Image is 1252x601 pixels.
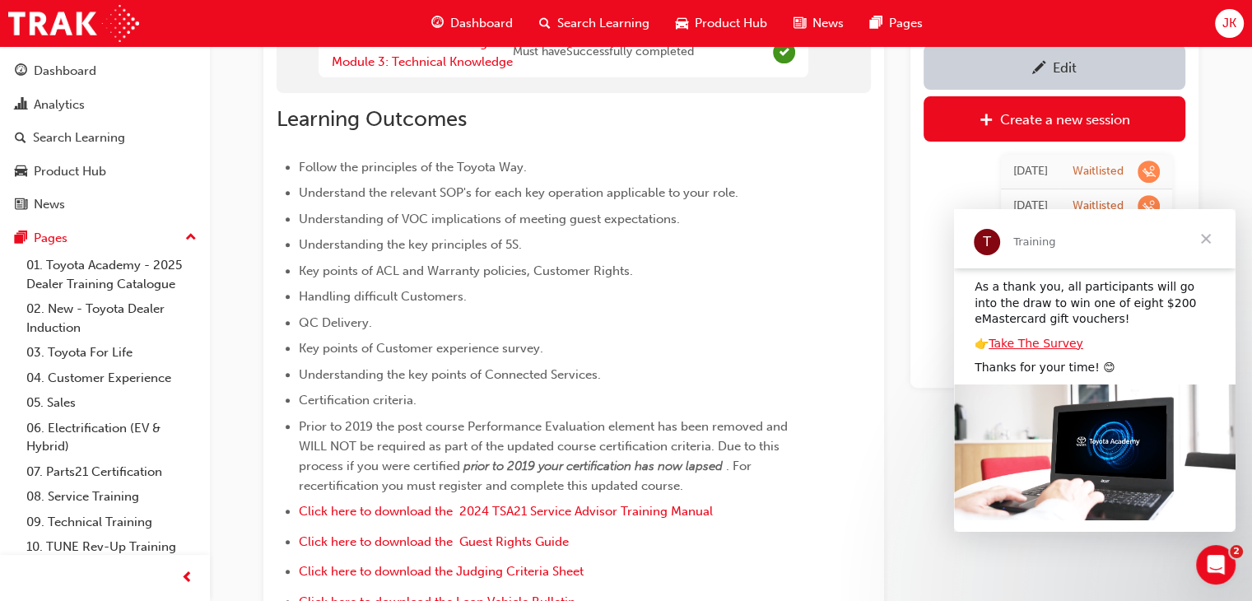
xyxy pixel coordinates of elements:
a: 04. Customer Experience [20,366,203,391]
a: Product Hub [7,156,203,187]
span: search-icon [15,131,26,146]
a: Click here to download the Guest Rights Guide [299,534,569,549]
div: Waitlisted [1073,164,1124,179]
span: Complete [773,41,795,63]
span: Understanding the key points of Connected Services. [299,367,601,382]
iframe: Intercom live chat message [954,209,1236,532]
a: 03. Toyota For Life [20,340,203,366]
span: Pages [889,14,923,33]
a: Click here to download the 2024 TSA21 Service Advisor Training Manual [299,504,713,519]
a: 08. Service Training [20,484,203,510]
div: Search Learning [33,128,125,147]
a: 09. Technical Training [20,510,203,535]
a: Analytics [7,90,203,120]
span: car-icon [15,165,27,179]
div: Waitlisted [1073,198,1124,214]
a: 01. Toyota Academy - 2025 Dealer Training Catalogue [20,253,203,296]
span: pages-icon [15,231,27,246]
span: up-icon [185,227,197,249]
a: Dashboard [7,56,203,86]
div: Analytics [34,96,85,114]
iframe: Intercom live chat [1196,545,1236,585]
button: Pages [7,223,203,254]
span: Search Learning [557,14,649,33]
span: plus-icon [980,113,994,129]
a: search-iconSearch Learning [526,7,663,40]
div: News [34,195,65,214]
span: QC Delivery. [299,315,372,330]
span: pages-icon [870,13,882,34]
span: Understanding of VOC implications of meeting guest expectations. [299,212,680,226]
a: Automotive Essentials Program Module 3: Technical Knowledge [332,35,513,69]
span: JK [1222,14,1236,33]
a: Click here to download the Judging Criteria Sheet [299,564,584,579]
span: chart-icon [15,98,27,113]
span: Key points of ACL and Warranty policies, Customer Rights. [299,263,633,278]
span: Understand the relevant SOP's for each key operation applicable to your role. [299,185,738,200]
a: 07. Parts21 Certification [20,459,203,485]
span: guage-icon [431,13,444,34]
div: Product Hub [34,162,106,181]
div: Pages [34,229,67,248]
a: Create a new session [924,96,1185,142]
span: pencil-icon [1032,61,1046,77]
span: Certification criteria. [299,393,417,408]
span: news-icon [15,198,27,212]
span: guage-icon [15,64,27,79]
a: 05. Sales [20,390,203,416]
a: Search Learning [7,123,203,153]
span: Product Hub [695,14,767,33]
span: learningRecordVerb_WAITLIST-icon [1138,195,1160,217]
a: Edit [924,44,1185,90]
span: prior to 2019 your certification has now lapsed [463,459,723,473]
button: JK [1215,9,1244,38]
span: Follow the principles of the Toyota Way. [299,160,527,175]
div: Edit [1053,59,1077,76]
span: news-icon [794,13,806,34]
span: Handling difficult Customers. [299,289,467,304]
span: learningRecordVerb_WAITLIST-icon [1138,161,1160,183]
a: guage-iconDashboard [418,7,526,40]
div: Thu Aug 28 2025 15:07:57 GMT+1000 (Australian Eastern Standard Time) [1013,162,1048,181]
span: prev-icon [181,568,193,589]
a: 02. New - Toyota Dealer Induction [20,296,203,340]
span: car-icon [676,13,688,34]
div: Dashboard [34,62,96,81]
span: Key points of Customer experience survey. [299,341,543,356]
div: Tue Jul 29 2025 07:51:23 GMT+1000 (Australian Eastern Standard Time) [1013,197,1048,216]
span: Must have Successfully completed [513,43,694,62]
a: 06. Electrification (EV & Hybrid) [20,416,203,459]
span: News [812,14,844,33]
span: Understanding the key principles of 5S. [299,237,522,252]
span: 2 [1230,545,1243,558]
img: Trak [8,5,139,42]
button: DashboardAnalyticsSearch LearningProduct HubNews [7,53,203,223]
a: News [7,189,203,220]
a: news-iconNews [780,7,857,40]
div: Create a new session [1000,111,1130,128]
a: car-iconProduct Hub [663,7,780,40]
span: Dashboard [450,14,513,33]
a: 10. TUNE Rev-Up Training [20,534,203,560]
span: Learning Outcomes [277,106,467,132]
span: . For recertification you must register and complete this updated course. [299,459,755,493]
a: pages-iconPages [857,7,936,40]
span: Prior to 2019 the post course Performance Evaluation element has been removed and WILL NOT be req... [299,419,791,473]
span: search-icon [539,13,551,34]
